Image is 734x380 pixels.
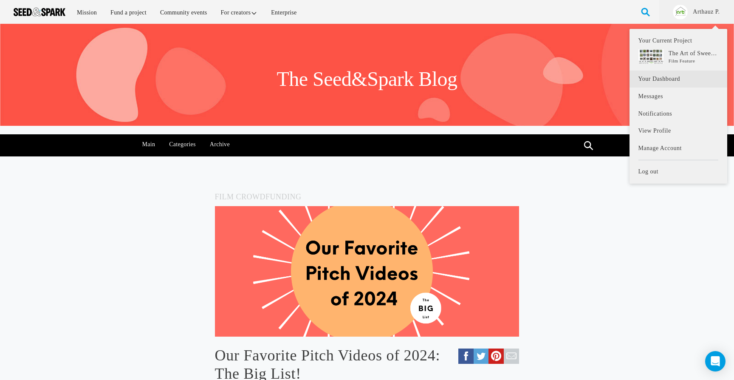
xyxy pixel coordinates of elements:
[630,105,727,122] a: Notifications
[154,3,213,22] a: Community events
[630,122,727,140] a: View Profile
[638,49,664,64] img: 430e502246e58614.jpg
[215,3,264,22] a: For creators
[14,8,65,16] img: Seed amp; Spark
[669,49,718,58] p: The Art of Sweeping Under The Rug
[277,66,457,92] h1: The Seed&Spark Blog
[630,88,727,105] a: Messages
[215,190,519,203] h5: Film Crowdfunding
[705,351,726,371] div: Open Intercom Messenger
[669,58,718,64] p: Film Feature
[630,32,727,71] a: Your Current Project The Art of Sweeping Under The Rug Film Feature
[165,134,200,155] a: Categories
[215,206,519,337] img: favorite%20blogs%20of%202024.png
[265,3,302,22] a: Enterprise
[630,71,727,88] a: Your Dashboard
[692,8,720,16] a: Arthauz P.
[673,5,688,20] img: Square%20Logo.jpg
[205,134,234,155] a: Archive
[630,163,727,181] a: Log out
[104,3,152,22] a: Fund a project
[630,139,727,157] a: Manage Account
[138,134,160,155] a: Main
[71,3,103,22] a: Mission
